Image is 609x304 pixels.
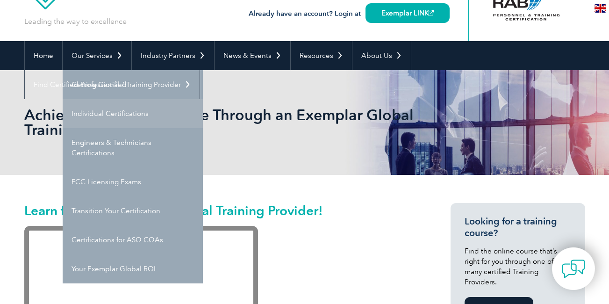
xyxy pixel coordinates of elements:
[25,41,62,70] a: Home
[63,167,203,196] a: FCC Licensing Exams
[63,196,203,225] a: Transition Your Certification
[429,10,434,15] img: open_square.png
[249,8,450,20] h3: Already have an account? Login at
[132,41,214,70] a: Industry Partners
[291,41,352,70] a: Resources
[215,41,290,70] a: News & Events
[24,203,417,218] h2: Learn from an Exemplar Global Training Provider!
[63,254,203,283] a: Your Exemplar Global ROI
[595,4,606,13] img: en
[25,70,200,99] a: Find Certified Professional / Training Provider
[365,3,450,23] a: Exemplar LINK
[352,41,411,70] a: About Us
[465,216,571,239] h3: Looking for a training course?
[63,41,131,70] a: Our Services
[24,16,127,27] p: Leading the way to excellence
[63,128,203,167] a: Engineers & Technicians Certifications
[63,99,203,128] a: Individual Certifications
[562,257,585,281] img: contact-chat.png
[24,108,417,138] h2: Achieve Career Excellence Through an Exemplar Global Training Course
[63,225,203,254] a: Certifications for ASQ CQAs
[465,246,571,287] p: Find the online course that’s right for you through one of our many certified Training Providers.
